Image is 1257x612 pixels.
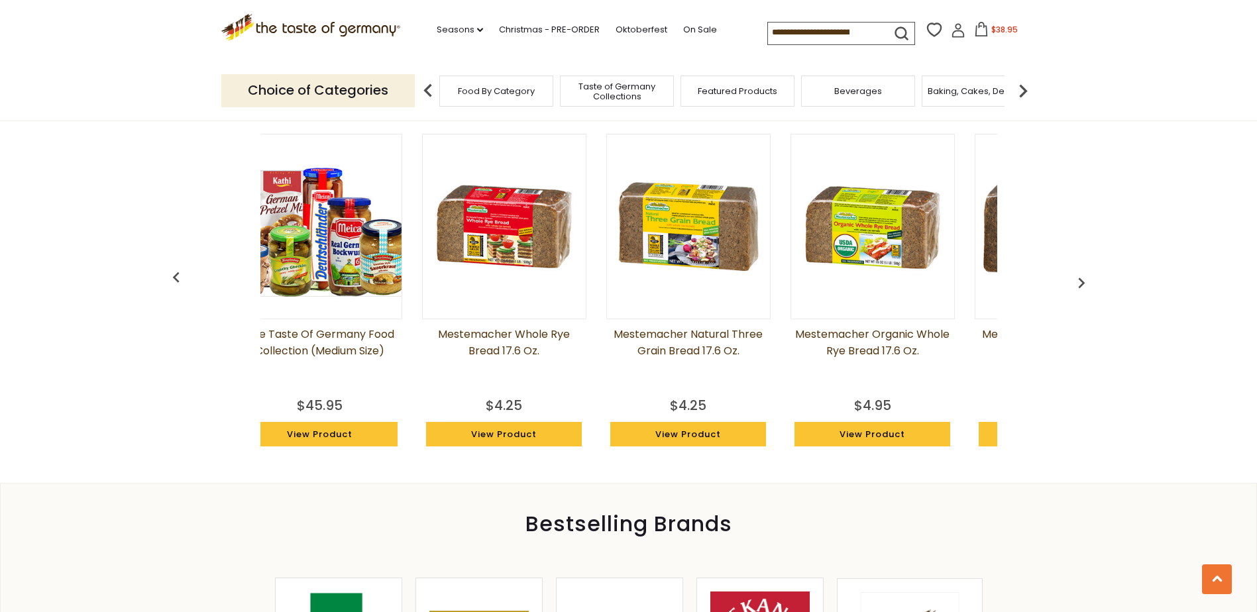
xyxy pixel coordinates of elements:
a: Taste of Germany Collections [564,81,670,101]
div: $45.95 [297,395,343,415]
img: Mestemacher Whole Rye Bread 17.6 oz. [423,145,586,308]
a: Oktoberfest [616,23,667,37]
a: Mestemacher Whole Rye Bread 17.6 oz. [422,326,586,392]
a: The Taste of Germany Food Collection (medium size) [238,326,402,392]
a: View Product [794,422,951,447]
a: Baking, Cakes, Desserts [928,86,1030,96]
img: Mestemacher Pumpernickel 17.6 oz. [975,145,1138,308]
a: View Product [242,422,398,447]
p: Choice of Categories [221,74,415,107]
a: View Product [610,422,767,447]
a: Featured Products [698,86,777,96]
img: The Taste of Germany Food Collection (medium size) [239,145,402,308]
img: Mestemacher Natural Three Grain Bread 17.6 oz. [607,145,770,308]
a: Christmas - PRE-ORDER [499,23,600,37]
a: Seasons [437,23,483,37]
button: $38.95 [968,22,1024,42]
div: $4.25 [486,395,522,415]
img: next arrow [1010,77,1036,104]
div: $4.95 [854,395,891,415]
a: View Product [426,422,582,447]
a: Mestemacher Pumpernickel 17.6 oz. [975,326,1139,392]
div: Bestselling Brands [1,517,1256,531]
a: View Product [979,422,1135,447]
a: Beverages [834,86,882,96]
span: $38.95 [991,24,1018,35]
img: previous arrow [1071,272,1092,293]
a: Food By Category [458,86,535,96]
a: Mestemacher Natural Three Grain Bread 17.6 oz. [606,326,771,392]
img: Mestemacher Organic Whole Rye Bread 17.6 oz. [791,145,954,308]
a: On Sale [683,23,717,37]
img: previous arrow [415,77,441,104]
div: $4.25 [670,395,706,415]
img: previous arrow [166,267,187,288]
a: Mestemacher Organic Whole Rye Bread 17.6 oz. [791,326,955,392]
